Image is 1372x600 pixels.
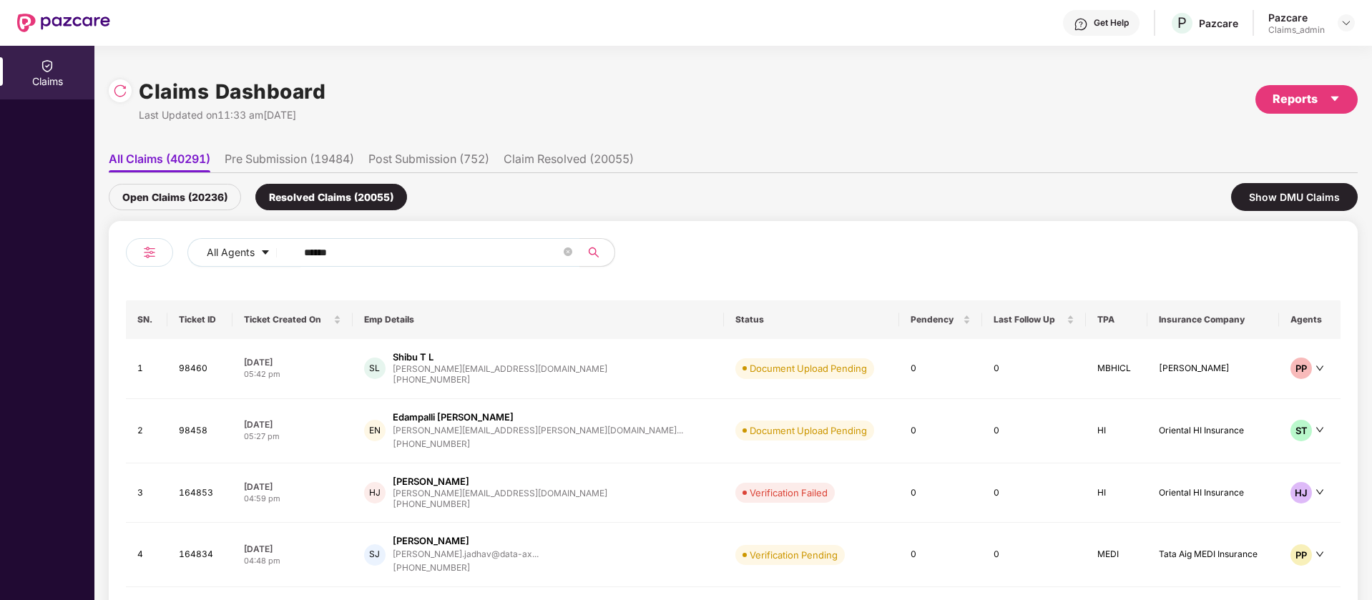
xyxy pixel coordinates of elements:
[1329,93,1341,104] span: caret-down
[899,399,982,463] td: 0
[17,14,110,32] img: New Pazcare Logo
[167,399,232,463] td: 98458
[1315,426,1324,434] span: down
[187,238,301,267] button: All Agentscaret-down
[1147,300,1280,339] th: Insurance Company
[113,84,127,98] img: svg+xml;base64,PHN2ZyBpZD0iUmVsb2FkLTMyeDMyIiB4bWxucz0iaHR0cDovL3d3dy53My5vcmcvMjAwMC9zdmciIHdpZH...
[244,314,330,325] span: Ticket Created On
[899,300,982,339] th: Pendency
[504,152,634,172] li: Claim Resolved (20055)
[40,59,54,73] img: svg+xml;base64,PHN2ZyBpZD0iQ2xhaW0iIHhtbG5zPSJodHRwOi8vd3d3LnczLm9yZy8yMDAwL3N2ZyIgd2lkdGg9IjIwIi...
[393,475,469,488] div: [PERSON_NAME]
[1074,17,1088,31] img: svg+xml;base64,PHN2ZyBpZD0iSGVscC0zMngzMiIgeG1sbnM9Imh0dHA6Ly93d3cudzMub3JnLzIwMDAvc3ZnIiB3aWR0aD...
[564,246,572,260] span: close-circle
[1268,24,1325,36] div: Claims_admin
[1147,339,1280,399] td: [PERSON_NAME]
[982,399,1085,463] td: 0
[244,368,341,380] div: 05:42 pm
[167,523,232,587] td: 164834
[244,555,341,567] div: 04:48 pm
[244,543,341,555] div: [DATE]
[1290,420,1312,441] div: ST
[899,339,982,399] td: 0
[1341,17,1352,29] img: svg+xml;base64,PHN2ZyBpZD0iRHJvcGRvd24tMzJ4MzIiIHhtbG5zPSJodHRwOi8vd3d3LnczLm9yZy8yMDAwL3N2ZyIgd2...
[899,463,982,523] td: 0
[139,76,325,107] h1: Claims Dashboard
[1268,11,1325,24] div: Pazcare
[393,561,539,575] div: [PHONE_NUMBER]
[244,418,341,431] div: [DATE]
[564,247,572,256] span: close-circle
[1086,463,1147,523] td: HI
[1199,16,1238,30] div: Pazcare
[1290,482,1312,503] div: HJ
[1147,463,1280,523] td: Oriental HI Insurance
[232,300,353,339] th: Ticket Created On
[393,534,469,548] div: [PERSON_NAME]
[994,314,1063,325] span: Last Follow Up
[109,184,241,210] div: Open Claims (20236)
[393,410,514,424] div: Edampalli [PERSON_NAME]
[364,544,386,566] div: SJ
[750,423,867,438] div: Document Upload Pending
[1290,358,1312,379] div: PP
[899,523,982,587] td: 0
[1315,550,1324,559] span: down
[207,245,255,260] span: All Agents
[109,152,210,172] li: All Claims (40291)
[724,300,899,339] th: Status
[579,247,607,258] span: search
[1086,523,1147,587] td: MEDI
[1273,90,1341,108] div: Reports
[1177,14,1187,31] span: P
[393,426,683,435] div: [PERSON_NAME][EMAIL_ADDRESS][PERSON_NAME][DOMAIN_NAME]...
[126,463,167,523] td: 3
[126,399,167,463] td: 2
[1094,17,1129,29] div: Get Help
[393,364,607,373] div: [PERSON_NAME][EMAIL_ADDRESS][DOMAIN_NAME]
[1086,339,1147,399] td: MBHICL
[126,300,167,339] th: SN.
[1147,399,1280,463] td: Oriental HI Insurance
[750,486,828,500] div: Verification Failed
[1279,300,1341,339] th: Agents
[1231,183,1358,211] div: Show DMU Claims
[1315,488,1324,496] span: down
[750,361,867,375] div: Document Upload Pending
[1086,399,1147,463] td: HI
[353,300,724,339] th: Emp Details
[1290,544,1312,566] div: PP
[167,339,232,399] td: 98460
[982,339,1085,399] td: 0
[579,238,615,267] button: search
[393,549,539,559] div: [PERSON_NAME].jadhav@data-ax...
[225,152,354,172] li: Pre Submission (19484)
[982,523,1085,587] td: 0
[126,523,167,587] td: 4
[750,548,838,562] div: Verification Pending
[167,463,232,523] td: 164853
[260,247,270,259] span: caret-down
[368,152,489,172] li: Post Submission (752)
[126,339,167,399] td: 1
[393,488,607,498] div: [PERSON_NAME][EMAIL_ADDRESS][DOMAIN_NAME]
[1147,523,1280,587] td: Tata Aig MEDI Insurance
[364,358,386,379] div: SL
[393,438,683,451] div: [PHONE_NUMBER]
[364,420,386,441] div: EN
[982,463,1085,523] td: 0
[393,373,607,387] div: [PHONE_NUMBER]
[911,314,960,325] span: Pendency
[244,356,341,368] div: [DATE]
[255,184,407,210] div: Resolved Claims (20055)
[1315,364,1324,373] span: down
[393,350,433,364] div: Shibu T L
[141,244,158,261] img: svg+xml;base64,PHN2ZyB4bWxucz0iaHR0cDovL3d3dy53My5vcmcvMjAwMC9zdmciIHdpZHRoPSIyNCIgaGVpZ2h0PSIyNC...
[1086,300,1147,339] th: TPA
[364,482,386,503] div: HJ
[982,300,1085,339] th: Last Follow Up
[244,481,341,493] div: [DATE]
[244,431,341,443] div: 05:27 pm
[167,300,232,339] th: Ticket ID
[393,498,607,511] div: [PHONE_NUMBER]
